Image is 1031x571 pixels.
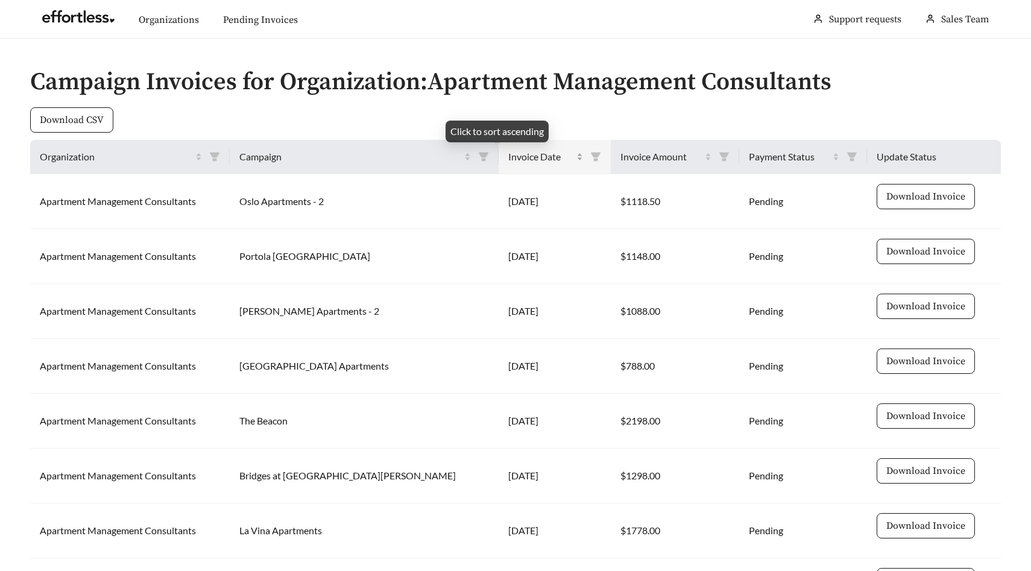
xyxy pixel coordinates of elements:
a: Support requests [829,13,901,25]
td: Apartment Management Consultants [30,339,230,394]
span: Download Invoice [886,244,965,259]
td: Pending [739,284,867,339]
span: filter [204,147,225,166]
span: filter [590,151,601,162]
td: [DATE] [499,449,611,503]
span: filter [209,151,220,162]
td: Pending [739,339,867,394]
a: Organizations [139,14,199,26]
span: Invoice Amount [620,150,702,164]
span: Payment Status [749,150,830,164]
span: filter [842,147,862,166]
td: Portola [GEOGRAPHIC_DATA] [230,229,498,284]
td: [DATE] [499,394,611,449]
span: filter [478,151,489,162]
span: Campaign [239,150,461,164]
span: Download Invoice [886,409,965,423]
td: [DATE] [499,174,611,229]
td: Pending [739,174,867,229]
span: Download Invoice [886,354,965,368]
button: Download Invoice [877,294,975,319]
span: filter [585,147,606,166]
button: Download Invoice [877,349,975,374]
td: Bridges at [GEOGRAPHIC_DATA][PERSON_NAME] [230,449,498,503]
td: Apartment Management Consultants [30,394,230,449]
td: Oslo Apartments - 2 [230,174,498,229]
button: Download Invoice [877,403,975,429]
div: Click to sort ascending [446,121,549,142]
span: Download CSV [40,113,104,127]
td: Pending [739,394,867,449]
td: Apartment Management Consultants [30,503,230,558]
td: Apartment Management Consultants [30,229,230,284]
td: $1298.00 [611,449,739,503]
button: Download Invoice [877,458,975,484]
td: Pending [739,503,867,558]
td: Apartment Management Consultants [30,449,230,503]
span: filter [847,151,857,162]
button: Download Invoice [877,184,975,209]
td: $1088.00 [611,284,739,339]
span: Download Invoice [886,519,965,533]
button: Download Invoice [877,239,975,264]
td: Pending [739,229,867,284]
span: filter [714,147,734,166]
td: [PERSON_NAME] Apartments - 2 [230,284,498,339]
span: filter [719,151,730,162]
button: Download Invoice [877,513,975,538]
td: The Beacon [230,394,498,449]
td: $1148.00 [611,229,739,284]
td: [DATE] [499,339,611,394]
td: [GEOGRAPHIC_DATA] Apartments [230,339,498,394]
td: [DATE] [499,284,611,339]
td: [DATE] [499,503,611,558]
td: Pending [739,449,867,503]
td: Apartment Management Consultants [30,284,230,339]
span: Organization [40,150,193,164]
td: $1778.00 [611,503,739,558]
td: $1118.50 [611,174,739,229]
td: Apartment Management Consultants [30,174,230,229]
h2: Campaign Invoices for Organization: Apartment Management Consultants [30,69,1001,95]
th: Update Status [867,140,1001,174]
a: Pending Invoices [223,14,298,26]
span: Download Invoice [886,189,965,204]
span: Sales Team [941,13,989,25]
td: La Vina Apartments [230,503,498,558]
td: [DATE] [499,229,611,284]
span: filter [473,147,494,166]
span: Download Invoice [886,464,965,478]
span: Download Invoice [886,299,965,314]
button: Download CSV [30,107,113,133]
td: $788.00 [611,339,739,394]
span: Invoice Date [508,150,575,164]
td: $2198.00 [611,394,739,449]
